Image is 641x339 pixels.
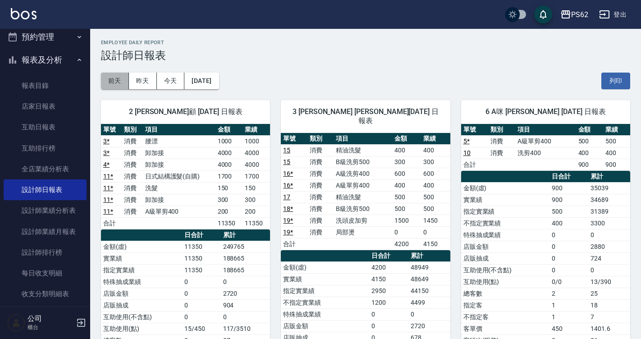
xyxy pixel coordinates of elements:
[549,323,588,334] td: 450
[4,48,87,72] button: 報表及分析
[281,133,307,145] th: 單號
[549,276,588,288] td: 0/0
[408,250,450,262] th: 累計
[576,124,603,136] th: 金額
[588,229,630,241] td: 0
[421,133,450,145] th: 業績
[122,170,142,182] td: 消費
[307,215,334,226] td: 消費
[307,144,334,156] td: 消費
[7,314,25,332] img: Person
[4,221,87,242] a: 設計師業績月報表
[143,124,215,136] th: 項目
[4,200,87,221] a: 設計師業績分析表
[221,241,270,252] td: 249765
[588,276,630,288] td: 13/390
[101,311,182,323] td: 互助使用(不含點)
[421,179,450,191] td: 400
[408,261,450,273] td: 48949
[408,297,450,308] td: 4499
[27,314,73,323] h5: 公司
[4,159,87,179] a: 全店業績分析表
[143,194,215,206] td: 卸加接
[281,238,307,250] td: 合計
[243,194,270,206] td: 300
[243,170,270,182] td: 1700
[182,264,220,276] td: 11350
[283,193,290,201] a: 17
[283,158,290,165] a: 15
[408,308,450,320] td: 0
[221,252,270,264] td: 188665
[549,288,588,299] td: 2
[143,135,215,147] td: 腰漂
[461,206,549,217] td: 指定實業績
[4,242,87,263] a: 設計師排行榜
[334,191,392,203] td: 精油洗髮
[101,299,182,311] td: 店販抽成
[392,179,421,191] td: 400
[101,264,182,276] td: 指定實業績
[307,168,334,179] td: 消費
[369,250,408,262] th: 日合計
[281,133,450,250] table: a dense table
[122,147,142,159] td: 消費
[182,241,220,252] td: 11350
[588,299,630,311] td: 18
[334,203,392,215] td: B級洗剪500
[576,147,603,159] td: 400
[243,124,270,136] th: 業績
[143,147,215,159] td: 卸加接
[243,135,270,147] td: 1000
[461,311,549,323] td: 不指定客
[215,124,243,136] th: 金額
[281,297,369,308] td: 不指定實業績
[463,149,471,156] a: 10
[182,276,220,288] td: 0
[112,107,259,116] span: 2 [PERSON_NAME]顧 [DATE] 日報表
[101,124,122,136] th: 單號
[307,179,334,191] td: 消費
[334,144,392,156] td: 精油洗髮
[4,284,87,304] a: 收支分類明細表
[243,206,270,217] td: 200
[307,226,334,238] td: 消費
[221,311,270,323] td: 0
[571,9,588,20] div: PS62
[392,215,421,226] td: 1500
[221,288,270,299] td: 2720
[221,264,270,276] td: 188665
[215,206,243,217] td: 200
[488,135,515,147] td: 消費
[472,107,619,116] span: 6 A咪 [PERSON_NAME] [DATE] 日報表
[588,288,630,299] td: 25
[281,320,369,332] td: 店販金額
[549,182,588,194] td: 900
[122,135,142,147] td: 消費
[421,215,450,226] td: 1450
[143,206,215,217] td: A級單剪400
[488,147,515,159] td: 消費
[549,241,588,252] td: 0
[461,217,549,229] td: 不指定實業績
[101,323,182,334] td: 互助使用(點)
[101,40,630,46] h2: Employee Daily Report
[549,299,588,311] td: 1
[122,182,142,194] td: 消費
[243,159,270,170] td: 4000
[549,264,588,276] td: 0
[101,241,182,252] td: 金額(虛)
[421,168,450,179] td: 600
[588,194,630,206] td: 34689
[549,252,588,264] td: 0
[392,168,421,179] td: 600
[122,206,142,217] td: 消費
[307,203,334,215] td: 消費
[461,124,488,136] th: 單號
[281,308,369,320] td: 特殊抽成業績
[461,124,630,171] table: a dense table
[461,323,549,334] td: 客單價
[408,320,450,332] td: 2720
[4,179,87,200] a: 設計師日報表
[334,215,392,226] td: 洗頭皮加剪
